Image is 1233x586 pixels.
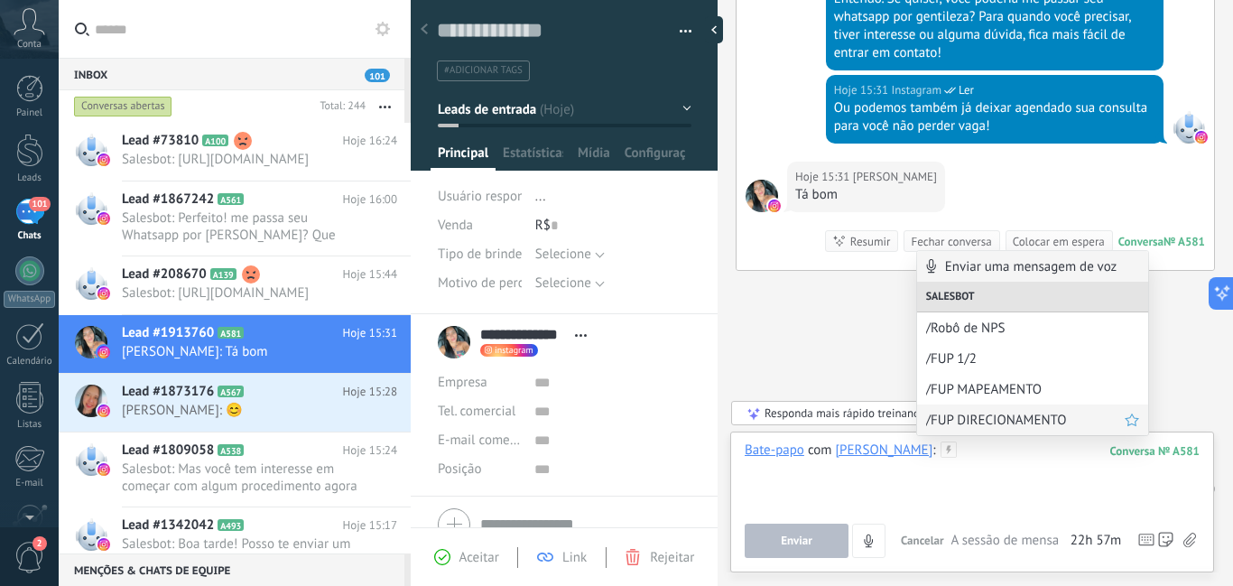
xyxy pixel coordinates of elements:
span: Salesbot: Boa tarde! Posso te enviar um áudio? [122,535,363,570]
div: № A581 [1163,234,1205,249]
div: Chats [4,230,56,242]
img: instagram.svg [1195,131,1208,144]
button: Selecione [535,240,605,269]
span: /FUP DIRECIONAMENTO [926,412,1125,429]
span: A139 [210,268,236,280]
div: Posição [438,455,521,484]
span: Hoje 15:24 [343,442,397,460]
div: Resumir [850,233,891,250]
span: Silva Leidiane [746,180,778,212]
span: Mídia [578,144,610,171]
button: Cancelar [894,524,951,558]
span: Lead #1867242 [122,191,214,209]
div: Enviar uma mensagem de voz [917,251,1148,282]
span: 101 [29,197,50,211]
span: 101 [365,69,390,82]
span: Selecione [535,246,591,263]
div: Hoje 15:31 [795,168,853,186]
img: instagram.svg [768,200,781,212]
span: A493 [218,519,244,531]
div: Ou podemos também já deixar agendado sua consulta para você não perder vaga! [834,99,1155,135]
span: Instagram [1173,111,1205,144]
a: Lead #1342042 A493 Hoje 15:17 Salesbot: Boa tarde! Posso te enviar um áudio? [59,507,411,581]
span: Tipo de brinde [438,247,522,261]
a: Lead #73810 A100 Hoje 16:24 Salesbot: [URL][DOMAIN_NAME] [59,123,411,181]
span: #adicionar tags [444,64,523,77]
span: A581 [218,327,244,339]
span: Principal [438,144,488,171]
img: instagram.svg [97,463,110,476]
span: Lead #1342042 [122,516,214,535]
img: instagram.svg [97,212,110,225]
img: instagram.svg [97,153,110,166]
div: Empresa [438,368,521,397]
span: Aceitar [459,549,499,566]
a: Lead #208670 A139 Hoje 15:44 Salesbot: [URL][DOMAIN_NAME] [59,256,411,314]
div: Conversa [1118,234,1163,249]
span: Salesbot: [URL][DOMAIN_NAME] [122,284,363,302]
div: Usuário responsável [438,182,522,211]
span: Selecione [535,274,591,292]
span: Tel. comercial [438,403,515,420]
div: WhatsApp [4,291,55,308]
div: Conversas abertas [74,96,172,117]
span: Estatísticas [503,144,563,171]
a: Lead #1867242 A561 Hoje 16:00 Salesbot: Perfeito! me passa seu Whatsapp por [PERSON_NAME]? Que as... [59,181,411,256]
span: : [932,442,935,460]
span: Hoje 15:31 [343,324,397,342]
span: A561 [218,193,244,205]
span: 22h 57m [1071,532,1121,550]
div: Venda [438,211,522,240]
div: Menções & Chats de equipe [59,553,404,586]
span: instagram [495,346,533,355]
div: Calendário [4,356,56,367]
span: Cancelar [901,533,944,548]
img: instagram.svg [97,538,110,551]
span: /FUP MAPEAMENTO [926,381,1139,398]
span: Salesbot: [URL][DOMAIN_NAME] [122,151,363,168]
span: Rejeitar [650,549,694,566]
span: Venda [438,217,473,234]
div: E-mail [4,478,56,489]
div: Responda mais rápido treinando a IA assistente com sua fonte de dados [765,405,1037,421]
div: ocultar [705,16,723,43]
span: Motivo de perda [438,276,532,290]
span: /Robô de NPS [926,320,1139,337]
div: 581 [1110,443,1200,459]
div: A sessão de mensagens termina em [951,532,1122,550]
span: Hoje 16:24 [343,132,397,150]
span: A100 [202,135,228,146]
img: instagram.svg [97,346,110,358]
span: Lead #73810 [122,132,199,150]
img: instagram.svg [97,405,110,417]
span: Conta [17,39,42,51]
div: Listas [4,419,56,431]
div: Total: 244 [312,98,366,116]
span: Silva Leidiane [853,168,937,186]
span: /FUP 1/2 [926,350,1139,367]
span: ... [535,188,546,205]
span: Hoje 16:00 [343,191,397,209]
span: Usuário responsável [438,188,554,205]
button: Selecione [535,269,605,298]
span: Lead #208670 [122,265,207,284]
span: Lead #1873176 [122,383,214,401]
span: Salesbot: Mas você tem interesse em começar com algum procedimento agora ou em breve? [122,460,363,495]
span: Link [562,549,587,566]
div: Tipo de brinde [438,240,522,269]
div: Painel [4,107,56,119]
span: E-mail comercial [438,432,534,449]
button: E-mail comercial [438,426,521,455]
span: Instagram [891,81,941,99]
div: Hoje 15:31 [834,81,892,99]
span: Salesbot: Perfeito! me passa seu Whatsapp por [PERSON_NAME]? Que assim já te encaminho para minha... [122,209,363,244]
span: com [808,442,832,460]
div: Motivo de perda [438,269,522,298]
span: Lead #1913760 [122,324,214,342]
div: Colocar em espera [1013,233,1105,250]
button: Tel. comercial [438,397,515,426]
a: Lead #1873176 A567 Hoje 15:28 [PERSON_NAME]: 😊 [59,374,411,432]
span: 2 [32,536,47,551]
div: Leads [4,172,56,184]
a: Lead #1913760 A581 Hoje 15:31 [PERSON_NAME]: Tá bom [59,315,411,373]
